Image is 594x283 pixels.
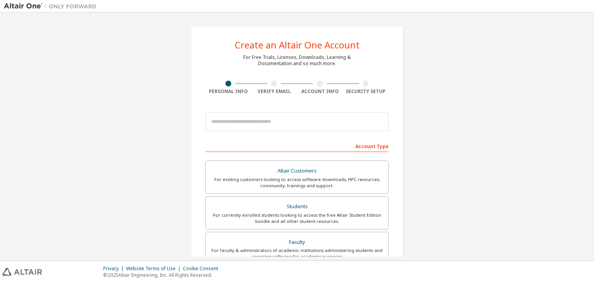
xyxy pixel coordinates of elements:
[103,272,223,278] p: © 2025 Altair Engineering, Inc. All Rights Reserved.
[205,140,389,152] div: Account Type
[210,166,384,176] div: Altair Customers
[126,266,183,272] div: Website Terms of Use
[210,247,384,260] div: For faculty & administrators of academic institutions administering students and accessing softwa...
[243,54,351,67] div: For Free Trials, Licenses, Downloads, Learning & Documentation and so much more.
[2,268,42,276] img: altair_logo.svg
[297,88,343,95] div: Account Info
[4,2,101,10] img: Altair One
[210,176,384,189] div: For existing customers looking to access software downloads, HPC resources, community, trainings ...
[210,201,384,212] div: Students
[210,237,384,248] div: Faculty
[235,40,360,50] div: Create an Altair One Account
[343,88,389,95] div: Security Setup
[103,266,126,272] div: Privacy
[210,212,384,224] div: For currently enrolled students looking to access the free Altair Student Edition bundle and all ...
[205,88,251,95] div: Personal Info
[183,266,223,272] div: Cookie Consent
[251,88,297,95] div: Verify Email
